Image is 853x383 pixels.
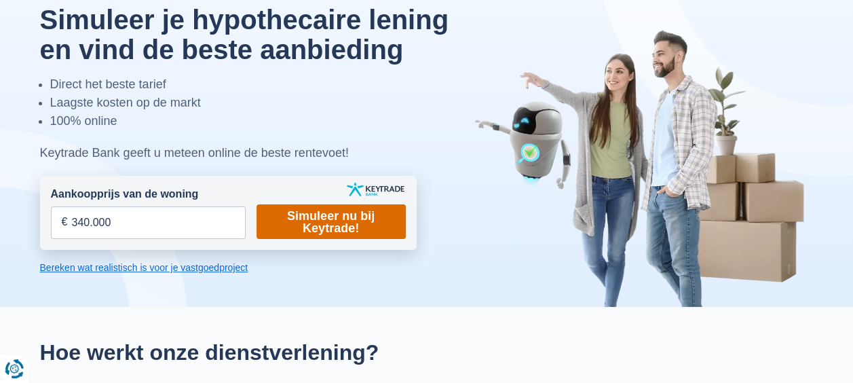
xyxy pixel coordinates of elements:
h2: Hoe werkt onze dienstverlening? [40,340,814,365]
img: keytrade [347,183,404,196]
span: € [62,215,68,230]
li: Laagste kosten op de markt [50,94,483,112]
label: Aankoopprijs van de woning [51,187,199,202]
h1: Simuleer je hypothecaire lening en vind de beste aanbieding [40,5,483,65]
img: image-hero [474,29,814,307]
a: Simuleer nu bij Keytrade! [257,204,406,239]
div: Keytrade Bank geeft u meteen online de beste rentevoet! [40,144,483,162]
a: Bereken wat realistisch is voor je vastgoedproject [40,261,417,274]
li: 100% online [50,112,483,130]
li: Direct het beste tarief [50,75,483,94]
